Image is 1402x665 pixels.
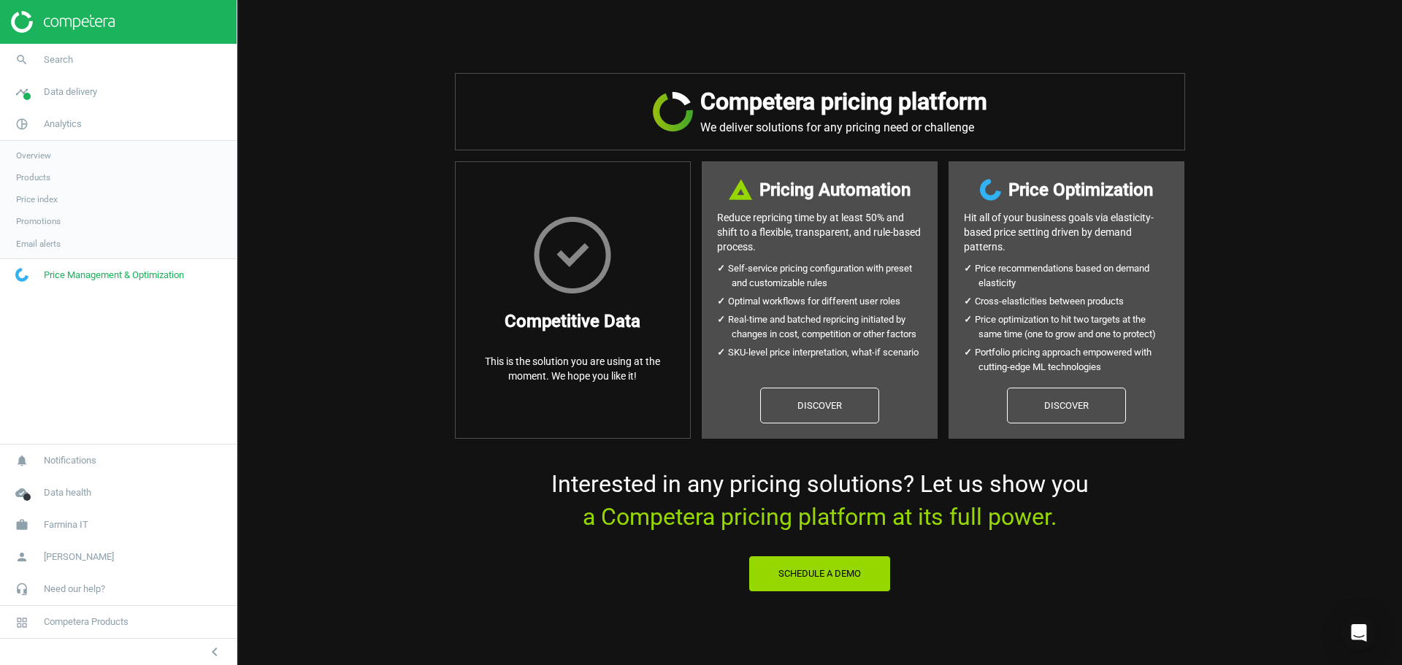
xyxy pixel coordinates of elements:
li: Price recommendations based on demand elasticity [978,261,1169,291]
i: cloud_done [8,479,36,507]
span: Search [44,53,73,66]
li: Portfolio pricing approach empowered with cutting-edge ML technologies [978,345,1169,374]
i: work [8,511,36,539]
span: Notifications [44,454,96,467]
p: This is the solution you are using at the moment. We hope you like it! [470,354,675,383]
img: wGWNvw8QSZomAAAAABJRU5ErkJggg== [980,179,1001,201]
img: wGWNvw8QSZomAAAAABJRU5ErkJggg== [15,268,28,282]
span: Promotions [16,215,61,227]
span: [PERSON_NAME] [44,550,114,564]
li: Price optimization to hit two targets at the same time (one to grow and one to protect) [978,312,1169,342]
li: SKU-level price interpretation, what-if scenario [732,345,922,360]
img: JRVR7TKHubxRX4WiWFsHXLVQu3oYgKr0EdU6k5jjvBYYAAAAAElFTkSuQmCC [653,92,693,131]
img: ajHJNr6hYgQAAAAASUVORK5CYII= [11,11,115,33]
span: Analytics [44,118,82,131]
li: Optimal workflows for different user roles [732,294,922,309]
p: Interested in any pricing solutions? Let us show you [455,468,1185,534]
li: Self-service pricing configuration with preset and customizable rules [732,261,922,291]
h2: Competera pricing platform [700,88,987,115]
span: Overview [16,150,51,161]
span: Price index [16,193,58,205]
span: a Competera pricing platform at its full power. [583,503,1057,531]
button: chevron_left [196,642,233,661]
span: Competera Products [44,615,129,629]
i: timeline [8,78,36,106]
li: Cross-elasticities between products [978,294,1169,309]
button: Schedule a Demo [748,556,891,592]
i: notifications [8,447,36,474]
a: Discover [1007,388,1126,424]
h3: Price Optimization [1008,177,1153,203]
p: We deliver solutions for any pricing need or challenge [700,120,987,135]
i: headset_mic [8,575,36,603]
i: chevron_left [206,643,223,661]
h3: Pricing Automation [759,177,911,203]
img: HxscrLsMTvcLXxPnqlhRQhRi+upeiQYiT7g7j1jdpu6T9n6zgWWHzG7gAAAABJRU5ErkJggg== [534,217,611,293]
p: Hit all of your business goals via elasticity- based price setting driven by demand patterns. [964,210,1169,254]
i: search [8,46,36,74]
span: Data delivery [44,85,97,99]
span: Email alerts [16,238,61,250]
div: Open Intercom Messenger [1341,615,1376,650]
i: person [8,543,36,571]
span: Need our help? [44,583,105,596]
a: Discover [760,388,879,424]
img: DI+PfHAOTJwAAAAASUVORK5CYII= [729,179,752,200]
span: Products [16,172,50,183]
span: Farmina IT [44,518,88,531]
li: Real-time and batched repricing initiated by changes in cost, competition or other factors [732,312,922,342]
p: Reduce repricing time by at least 50% and shift to a flexible, transparent, and rule-based process. [717,210,922,254]
h3: Competitive Data [505,308,640,334]
i: pie_chart_outlined [8,110,36,138]
span: Data health [44,486,91,499]
span: Price Management & Optimization [44,269,184,282]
